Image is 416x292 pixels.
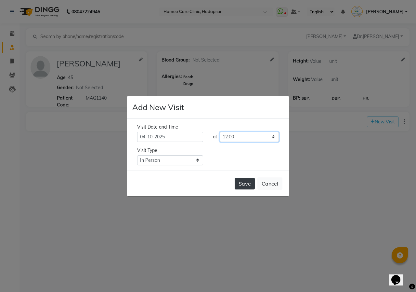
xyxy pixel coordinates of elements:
[132,101,184,113] h4: Add New Visit
[235,178,255,189] button: Save
[257,177,282,190] button: Cancel
[137,147,279,154] div: Visit Type
[389,266,409,285] iframe: chat widget
[137,132,203,142] input: select date
[213,133,217,140] div: at
[137,124,279,131] div: Visit Date and Time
